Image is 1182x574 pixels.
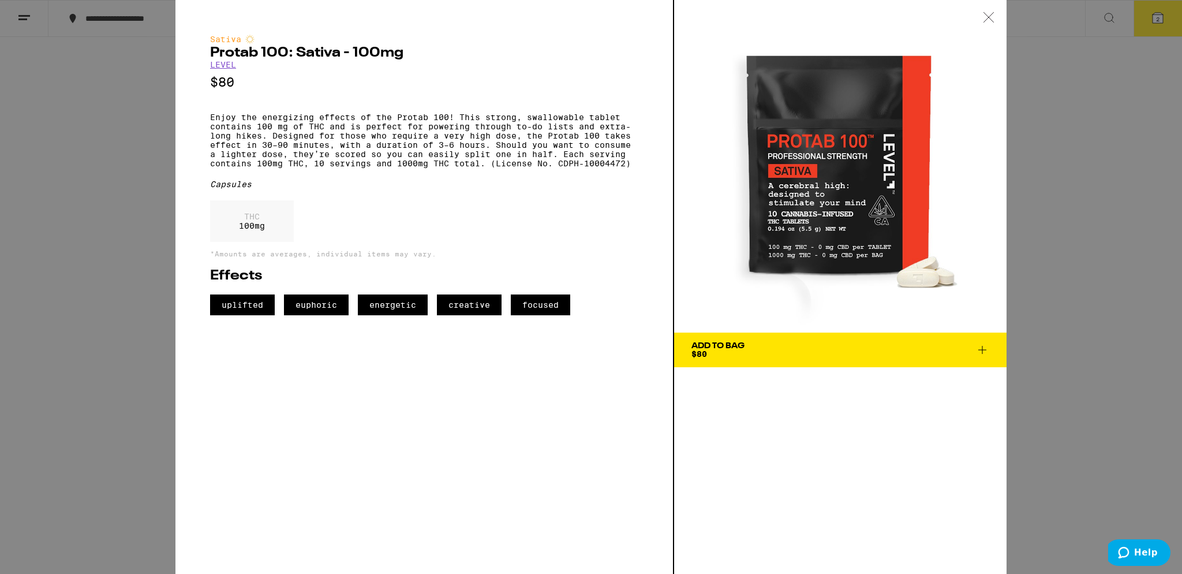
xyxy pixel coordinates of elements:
div: 100 mg [210,200,294,242]
p: $80 [210,75,638,90]
span: uplifted [210,295,275,315]
iframe: Opens a widget where you can find more information [1108,539,1170,568]
span: $80 [691,349,707,359]
span: focused [511,295,570,315]
div: Add To Bag [691,342,745,350]
img: sativaColor.svg [245,35,255,44]
span: creative [437,295,502,315]
p: Enjoy the energizing effects of the Protab 100! This strong, swallowable tablet contains 100 mg o... [210,113,638,168]
div: Sativa [210,35,638,44]
h2: Effects [210,269,638,283]
p: THC [239,212,265,221]
button: Add To Bag$80 [674,333,1007,367]
div: Capsules [210,180,638,189]
span: energetic [358,295,428,315]
a: LEVEL [210,60,236,69]
h2: Protab 100: Sativa - 100mg [210,46,638,60]
p: *Amounts are averages, individual items may vary. [210,250,638,258]
span: euphoric [284,295,349,315]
